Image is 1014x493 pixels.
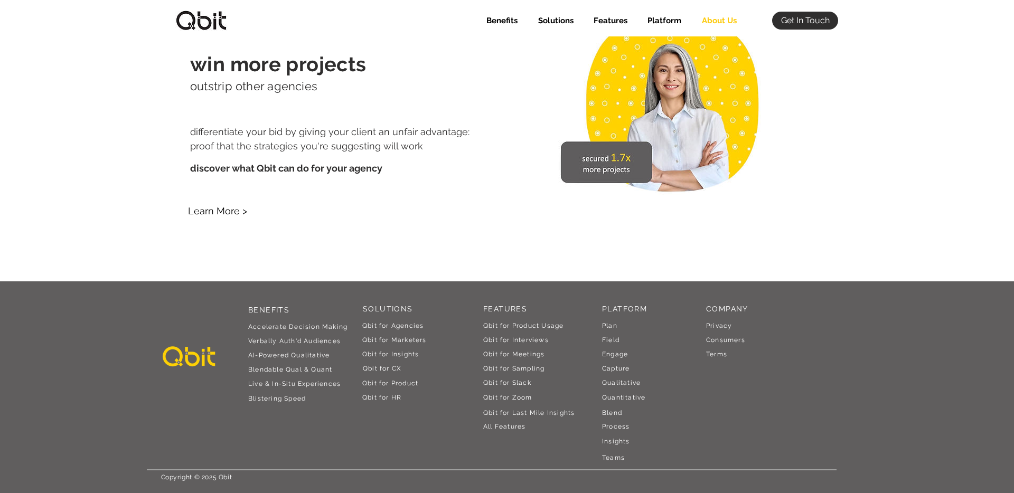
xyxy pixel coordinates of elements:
[483,409,575,416] a: Qbit for Last Mile Insights
[248,366,332,373] a: Blendable Qual & Quant
[525,12,581,30] div: Solutions
[483,336,549,344] a: Qbit for Interviews
[362,322,424,329] a: Qbit for Agencies
[483,350,544,358] a: Qbit for Meetings
[160,345,218,367] img: qbit-logo-border-yellow.png
[781,15,830,26] span: Get In Touch
[190,126,470,151] span: differentiate your bid by giving your client an unfair advantage: proof that the strategies you'r...
[483,365,544,372] a: Qbit for Sampling
[248,352,301,359] span: AI-Powered Qu
[533,12,579,30] p: Solutions
[302,395,306,402] span: d
[602,423,630,430] a: Process
[602,365,630,372] a: Capture
[248,395,306,402] a: Blistering Speed
[248,380,341,387] a: Live & In-Situ Experiences
[362,394,401,401] a: Qbit for HR
[190,79,317,93] span: outstrip other agencies
[190,163,382,174] span: discover what Qbit can do for your agency
[481,12,523,30] p: Benefits
[706,350,727,358] a: Terms
[581,12,635,30] div: Features
[363,365,401,372] a: Qbit for CX
[602,305,647,313] a: PLATFORM
[642,12,687,30] p: Platform
[602,409,622,416] a: Blend
[550,1,772,206] img: QbitAgency_KPI.jpg
[248,337,341,345] a: Verbally Auth'd Audiences
[483,379,531,386] a: Qbit for Slack
[602,394,645,401] a: Quantitative
[602,322,617,329] a: Plan
[176,202,259,220] a: Learn More >
[161,473,232,481] span: Copyright © 2025 Qbit
[175,11,228,31] img: qbitlogo-border.jpg
[588,12,633,30] p: Features
[706,322,732,329] a: Privacy
[772,12,838,30] a: Get In Touch
[362,336,427,344] a: Qbit for Marketers
[483,305,527,313] a: FEATURES
[248,323,348,330] a: Accelerate Decision Making
[689,12,745,30] a: About Us
[248,352,330,359] a: AI-Powered Qualitative
[635,12,689,30] div: Platform
[602,336,619,344] a: Field
[602,379,641,386] a: Qualitative
[330,366,332,373] span: t
[190,52,366,76] span: win more projects
[483,423,525,430] a: All Features
[474,12,745,30] nav: Site
[602,350,628,358] a: Engage
[483,394,532,401] a: Qbit for Zoom
[301,352,330,359] span: alitative
[474,12,525,30] a: Benefits
[188,204,247,217] span: Learn More >
[706,336,745,344] span: Consumers
[697,12,742,30] p: About Us
[483,322,564,329] a: Qbit for Product Usage
[362,380,418,387] a: Qbit for Product
[602,438,630,445] a: Insights
[248,395,302,402] span: Blistering Spee
[363,305,413,313] span: SOLUTIONS
[248,306,289,314] a: BENEFITS
[362,350,419,358] a: Qbit for Insights
[248,366,330,373] span: Blendable Qual & Quan
[602,454,625,461] a: Teams
[706,305,748,313] span: COMPANY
